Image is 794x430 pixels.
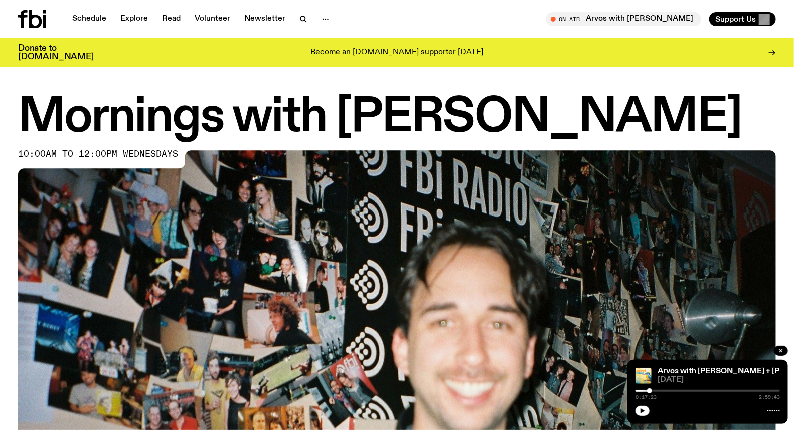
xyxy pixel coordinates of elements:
span: 2:59:43 [759,395,780,400]
h1: Mornings with [PERSON_NAME] [18,95,776,140]
button: On AirArvos with [PERSON_NAME] [546,12,701,26]
a: Explore [114,12,154,26]
button: Support Us [709,12,776,26]
span: 10:00am to 12:00pm wednesdays [18,150,178,158]
h3: Donate to [DOMAIN_NAME] [18,44,94,61]
span: 0:17:23 [636,395,657,400]
p: Become an [DOMAIN_NAME] supporter [DATE] [311,48,484,57]
a: Newsletter [238,12,291,26]
a: Schedule [66,12,112,26]
span: Support Us [715,15,756,24]
a: Volunteer [189,12,236,26]
a: Read [156,12,187,26]
span: [DATE] [658,376,780,384]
